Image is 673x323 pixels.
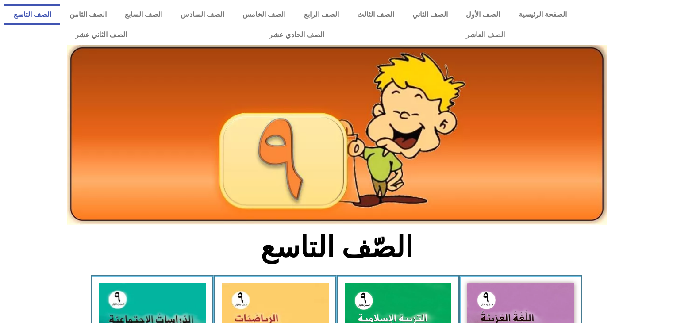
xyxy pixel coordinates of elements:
[457,4,509,25] a: الصف الأول
[4,4,60,25] a: الصف التاسع
[115,4,171,25] a: الصف السابع
[234,4,295,25] a: الصف الخامس
[190,230,483,265] h2: الصّف التاسع
[198,25,395,45] a: الصف الحادي عشر
[172,4,234,25] a: الصف السادس
[348,4,403,25] a: الصف الثالث
[4,25,198,45] a: الصف الثاني عشر
[395,25,576,45] a: الصف العاشر
[403,4,457,25] a: الصف الثاني
[60,4,115,25] a: الصف الثامن
[295,4,348,25] a: الصف الرابع
[509,4,576,25] a: الصفحة الرئيسية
